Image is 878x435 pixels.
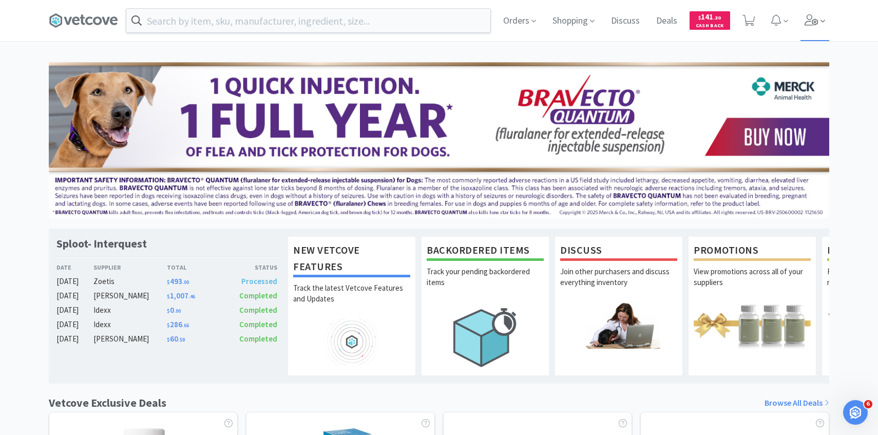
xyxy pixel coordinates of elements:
[178,336,185,343] span: . 59
[843,400,868,425] iframe: Intercom live chat
[49,394,166,412] h1: Vetcove Exclusive Deals
[93,304,167,316] div: Idexx
[167,334,185,344] span: 60
[694,266,811,302] p: View promotions across all of your suppliers
[696,23,724,30] span: Cash Back
[167,336,170,343] span: $
[293,242,410,277] h1: New Vetcove Features
[688,236,816,376] a: PromotionsView promotions across all of your suppliers
[427,242,544,261] h1: Backordered Items
[421,236,549,376] a: Backordered ItemsTrack your pending backordered items
[694,302,811,349] img: hero_promotions.png
[93,318,167,331] div: Idexx
[174,308,181,314] span: . 00
[560,302,677,349] img: hero_discuss.png
[167,305,181,315] span: 0
[167,319,189,329] span: 286
[93,290,167,302] div: [PERSON_NAME]
[239,334,277,344] span: Completed
[690,7,730,34] a: $141.30Cash Back
[56,333,277,345] a: [DATE][PERSON_NAME]$60.59Completed
[167,279,170,286] span: $
[239,319,277,329] span: Completed
[56,275,93,288] div: [DATE]
[698,14,701,21] span: $
[56,275,277,288] a: [DATE]Zoetis$493.00Processed
[427,266,544,302] p: Track your pending backordered items
[167,322,170,329] span: $
[560,242,677,261] h1: Discuss
[288,236,416,376] a: New Vetcove FeaturesTrack the latest Vetcove Features and Updates
[49,62,829,218] img: 3ffb5edee65b4d9ab6d7b0afa510b01f.jpg
[167,293,170,300] span: $
[93,275,167,288] div: Zoetis
[698,12,721,22] span: 141
[126,9,490,32] input: Search by item, sku, manufacturer, ingredient, size...
[607,16,644,26] a: Discuss
[93,333,167,345] div: [PERSON_NAME]
[241,276,277,286] span: Processed
[56,290,93,302] div: [DATE]
[713,14,721,21] span: . 30
[56,304,93,316] div: [DATE]
[56,236,147,251] h1: Sploot- Interquest
[864,400,872,408] span: 6
[167,276,189,286] span: 493
[293,282,410,318] p: Track the latest Vetcove Features and Updates
[293,318,410,365] img: hero_feature_roadmap.png
[56,318,93,331] div: [DATE]
[56,333,93,345] div: [DATE]
[167,291,195,300] span: 1,007
[188,293,195,300] span: . 46
[182,279,189,286] span: . 00
[56,290,277,302] a: [DATE][PERSON_NAME]$1,007.46Completed
[56,262,93,272] div: Date
[765,396,829,410] a: Browse All Deals
[56,304,277,316] a: [DATE]Idexx$0.00Completed
[167,308,170,314] span: $
[694,242,811,261] h1: Promotions
[239,305,277,315] span: Completed
[93,262,167,272] div: Supplier
[182,322,189,329] span: . 66
[652,16,681,26] a: Deals
[56,318,277,331] a: [DATE]Idexx$286.66Completed
[167,262,222,272] div: Total
[239,291,277,300] span: Completed
[555,236,683,376] a: DiscussJoin other purchasers and discuss everything inventory
[560,266,677,302] p: Join other purchasers and discuss everything inventory
[222,262,277,272] div: Status
[427,302,544,372] img: hero_backorders.png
